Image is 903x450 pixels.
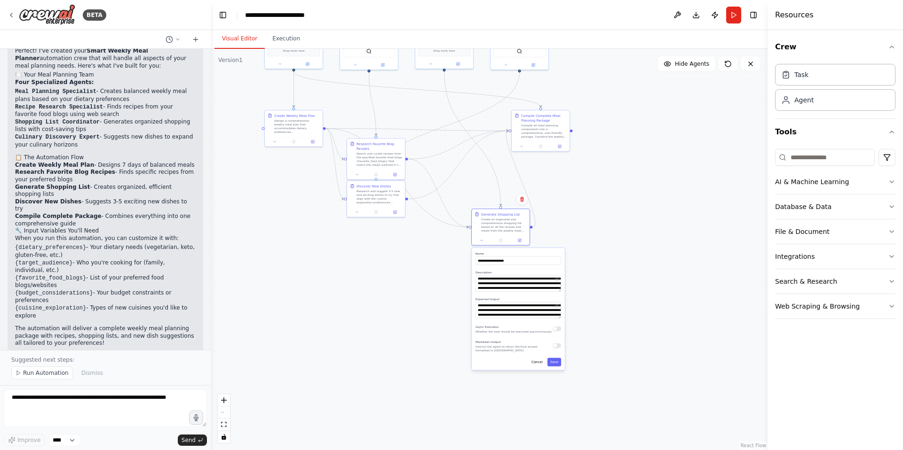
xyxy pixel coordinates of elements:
[475,271,561,274] label: Description
[15,184,196,198] li: - Creates organized, efficient shopping lists
[675,60,709,68] span: Hide Agents
[415,16,474,69] div: Drop tools here
[15,104,103,110] code: Recipe Research Specialist
[408,128,509,201] g: Edge from 864e35a4-a074-4d9f-9599-6c1ea3656632 to b873197a-eba2-47e2-8397-48e9b041568b
[77,366,108,380] button: Dismiss
[15,305,86,311] code: {cuisine_exploration}
[775,277,837,286] div: Search & Research
[15,88,96,95] code: Meal Planning Specialist
[294,61,321,67] button: Open in side panel
[11,366,73,380] button: Run Automation
[218,394,230,406] button: zoom in
[340,16,398,70] div: SerperDevTool
[475,341,501,344] span: Markdown Output
[178,434,207,446] button: Send
[326,126,509,133] g: Edge from 452d8f37-86d8-42de-9920-5f1bec02b68c to b873197a-eba2-47e2-8397-48e9b041568b
[775,170,895,194] button: AI & Machine Learning
[794,70,808,79] div: Task
[512,238,528,243] button: Open in side panel
[15,79,94,85] strong: Four Specialized Agents:
[374,72,522,178] g: Edge from 56ef968f-9235-43fb-b640-10ace05a6f0b to 864e35a4-a074-4d9f-9599-6c1ea3656632
[775,294,895,318] button: Web Scraping & Browsing
[15,325,196,347] p: The automation will deliver a complete weekly meal planning package with recipes, shopping lists,...
[83,9,106,21] div: BETA
[326,126,344,161] g: Edge from 452d8f37-86d8-42de-9920-5f1bec02b68c to 72b8ca49-f66c-455e-bb50-940e060d4fe2
[15,198,196,213] li: - Suggests 3-5 exciting new dishes to try
[775,227,830,236] div: File & Document
[15,169,115,175] strong: Research Favorite Blog Recipes
[15,118,196,133] li: - Generates organized shopping lists with cost-saving tips
[520,62,547,68] button: Open in side panel
[775,244,895,269] button: Integrations
[15,275,86,281] code: {favorite_food_blogs}
[188,34,203,45] button: Start a new chat
[15,260,72,266] code: {target_audience}
[15,47,196,70] p: Perfect! I've created your automation crew that will handle all aspects of your meal planning nee...
[15,244,196,259] li: - Your dietary needs (vegetarian, keto, gluten-free, etc.)
[15,274,196,289] li: - List of your preferred food blogs/websites
[356,141,402,151] div: Research Favorite Blog Recipes
[775,9,814,21] h4: Resources
[794,95,814,105] div: Agent
[265,29,308,49] button: Execution
[775,145,895,326] div: Tools
[445,61,472,67] button: Open in side panel
[475,297,561,301] label: Expected Output
[15,71,196,79] h2: 🍽️ Your Meal Planning Team
[11,356,199,364] p: Suggested next steps:
[15,349,196,356] div: 16:00
[15,227,196,235] h2: 🔧 Input Variables You'll Need
[367,72,379,136] g: Edge from ddd16b8f-b653-46ad-b013-9866aa39493f to 72b8ca49-f66c-455e-bb50-940e060d4fe2
[747,8,760,22] button: Hide right sidebar
[15,47,148,62] strong: Smart Weekly Meal Planner
[284,139,303,145] button: No output available
[531,144,550,149] button: No output available
[475,326,499,329] span: Async Execution
[366,48,372,54] img: SerperDevTool
[366,209,386,215] button: No output available
[481,212,520,217] div: Generate Shopping List
[264,16,323,69] div: Drop tools here
[15,119,100,125] code: Shopping List Coordinator
[81,369,103,377] span: Dismiss
[214,29,265,49] button: Visual Editor
[408,156,469,229] g: Edge from 72b8ca49-f66c-455e-bb50-940e060d4fe2 to 3a792acc-8779-445c-aa91-b696e567433c
[442,71,503,206] g: Edge from 71b18844-b631-41b0-9a59-17993f6a17dc to 3a792acc-8779-445c-aa91-b696e567433c
[658,56,715,71] button: Hide Agents
[356,189,402,204] div: Research and suggest 3-5 new and exciting dishes to try that align with the cuisine exploration p...
[292,71,543,108] g: Edge from 6ec841c5-3125-43e3-b05c-5e2a66e48b40 to b873197a-eba2-47e2-8397-48e9b041568b
[245,10,330,20] nav: breadcrumb
[292,71,296,108] g: Edge from 6ec841c5-3125-43e3-b05c-5e2a66e48b40 to 452d8f37-86d8-42de-9920-5f1bec02b68c
[521,113,567,123] div: Compile Complete Meal Planning Package
[264,110,323,147] div: Create Weekly Meal PlanDesign a comprehensive weekly meal plan that accommodates dietary preferen...
[15,259,196,274] li: - Who you're cooking for (family, individual, etc.)
[15,169,196,183] li: - Finds specific recipes from your preferred blogs
[490,16,549,70] div: SerperDevTool
[347,138,405,180] div: Research Favorite Blog RecipesSearch and curate recipes from the specified favorite food blogs {f...
[17,436,40,444] span: Improve
[182,436,196,444] span: Send
[19,4,75,25] img: Logo
[554,303,560,309] button: Open in editor
[15,290,93,296] code: {budget_considerations}
[471,209,530,246] div: Generate Shopping ListCreate an organized and comprehensive shopping list based on all the recipe...
[511,110,570,152] div: Compile Complete Meal Planning PackageCompile all meal planning components into a comprehensive, ...
[15,133,196,148] li: - Suggests new dishes to expand your culinary horizons
[366,172,386,178] button: No output available
[326,126,344,201] g: Edge from 452d8f37-86d8-42de-9920-5f1bec02b68c to 864e35a4-a074-4d9f-9599-6c1ea3656632
[475,345,553,352] p: Instruct the agent to return the final answer formatted in [GEOGRAPHIC_DATA]
[775,60,895,118] div: Crew
[283,48,304,53] span: Drop tools here
[15,213,196,227] li: - Combines everything into one comprehensive guide
[552,144,568,149] button: Open in side panel
[15,184,90,190] strong: Generate Shopping List
[15,213,102,219] strong: Compile Complete Package
[775,194,895,219] button: Database & Data
[15,304,196,319] li: - Types of new cuisines you'd like to explore
[491,238,510,243] button: No output available
[15,289,196,304] li: - Your budget constraints or preferences
[305,139,321,145] button: Open in side panel
[274,113,315,118] div: Create Weekly Meal Plan
[775,119,895,145] button: Tools
[370,62,396,68] button: Open in side panel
